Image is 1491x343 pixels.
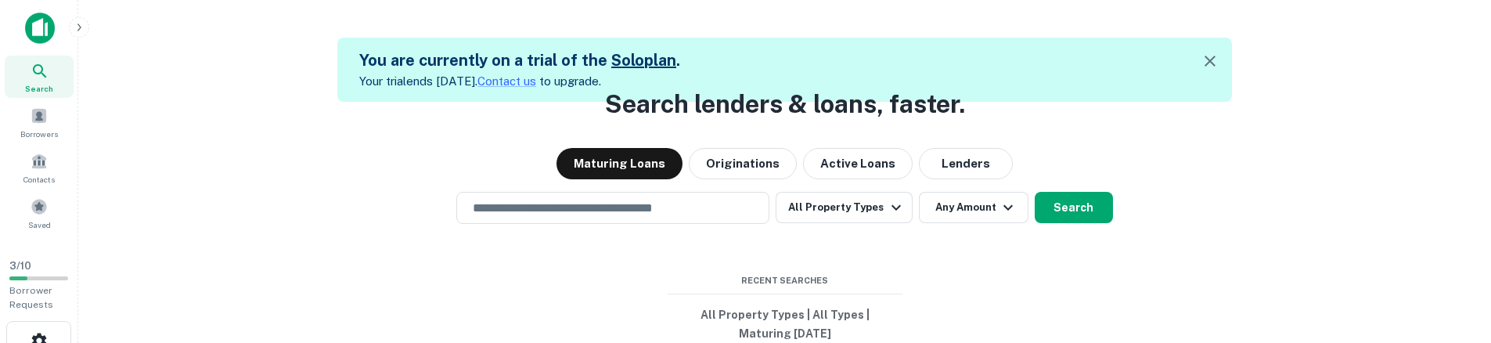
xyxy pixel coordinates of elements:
span: Saved [28,218,51,231]
span: Contacts [23,173,55,186]
span: Borrower Requests [9,285,53,310]
span: 3 / 10 [9,260,31,272]
a: Contact us [477,74,536,88]
a: Search [5,56,74,98]
h5: You are currently on a trial of the . [359,49,680,72]
button: Lenders [919,148,1013,179]
iframe: Chat Widget [1413,218,1491,293]
button: All Property Types [776,192,912,223]
span: Recent Searches [668,274,902,287]
p: Your trial ends [DATE]. to upgrade. [359,72,680,91]
a: Borrowers [5,101,74,143]
h3: Search lenders & loans, faster. [605,85,965,123]
button: Any Amount [919,192,1028,223]
a: Contacts [5,146,74,189]
a: Saved [5,192,74,234]
img: capitalize-icon.png [25,13,55,44]
button: Maturing Loans [556,148,682,179]
span: Search [25,82,53,95]
button: Search [1035,192,1113,223]
a: Soloplan [611,51,676,70]
button: Active Loans [803,148,913,179]
span: Borrowers [20,128,58,140]
button: Originations [689,148,797,179]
